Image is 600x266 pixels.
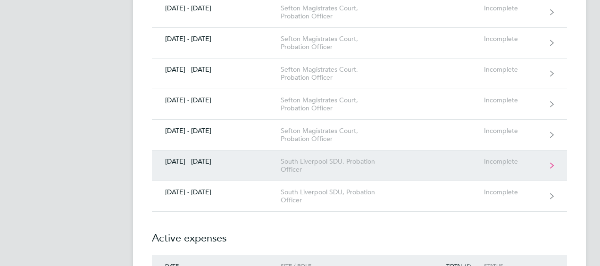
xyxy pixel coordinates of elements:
div: Incomplete [484,66,542,74]
div: Incomplete [484,4,542,12]
div: Sefton Magistrates Court, Probation Officer [281,96,389,112]
a: [DATE] - [DATE]South Liverpool SDU, Probation OfficerIncomplete [152,150,567,181]
a: [DATE] - [DATE]South Liverpool SDU, Probation OfficerIncomplete [152,181,567,212]
div: [DATE] - [DATE] [152,66,281,74]
div: Incomplete [484,127,542,135]
div: Sefton Magistrates Court, Probation Officer [281,127,389,143]
div: South Liverpool SDU, Probation Officer [281,188,389,204]
div: Incomplete [484,96,542,104]
div: Sefton Magistrates Court, Probation Officer [281,4,389,20]
a: [DATE] - [DATE]Sefton Magistrates Court, Probation OfficerIncomplete [152,28,567,58]
a: [DATE] - [DATE]Sefton Magistrates Court, Probation OfficerIncomplete [152,58,567,89]
div: Sefton Magistrates Court, Probation Officer [281,35,389,51]
div: Incomplete [484,158,542,166]
div: [DATE] - [DATE] [152,127,281,135]
div: Incomplete [484,188,542,196]
div: [DATE] - [DATE] [152,35,281,43]
div: [DATE] - [DATE] [152,96,281,104]
div: Incomplete [484,35,542,43]
div: Sefton Magistrates Court, Probation Officer [281,66,389,82]
div: South Liverpool SDU, Probation Officer [281,158,389,174]
h2: Active expenses [152,212,567,255]
div: [DATE] - [DATE] [152,188,281,196]
a: [DATE] - [DATE]Sefton Magistrates Court, Probation OfficerIncomplete [152,89,567,120]
a: [DATE] - [DATE]Sefton Magistrates Court, Probation OfficerIncomplete [152,120,567,150]
div: [DATE] - [DATE] [152,158,281,166]
div: [DATE] - [DATE] [152,4,281,12]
